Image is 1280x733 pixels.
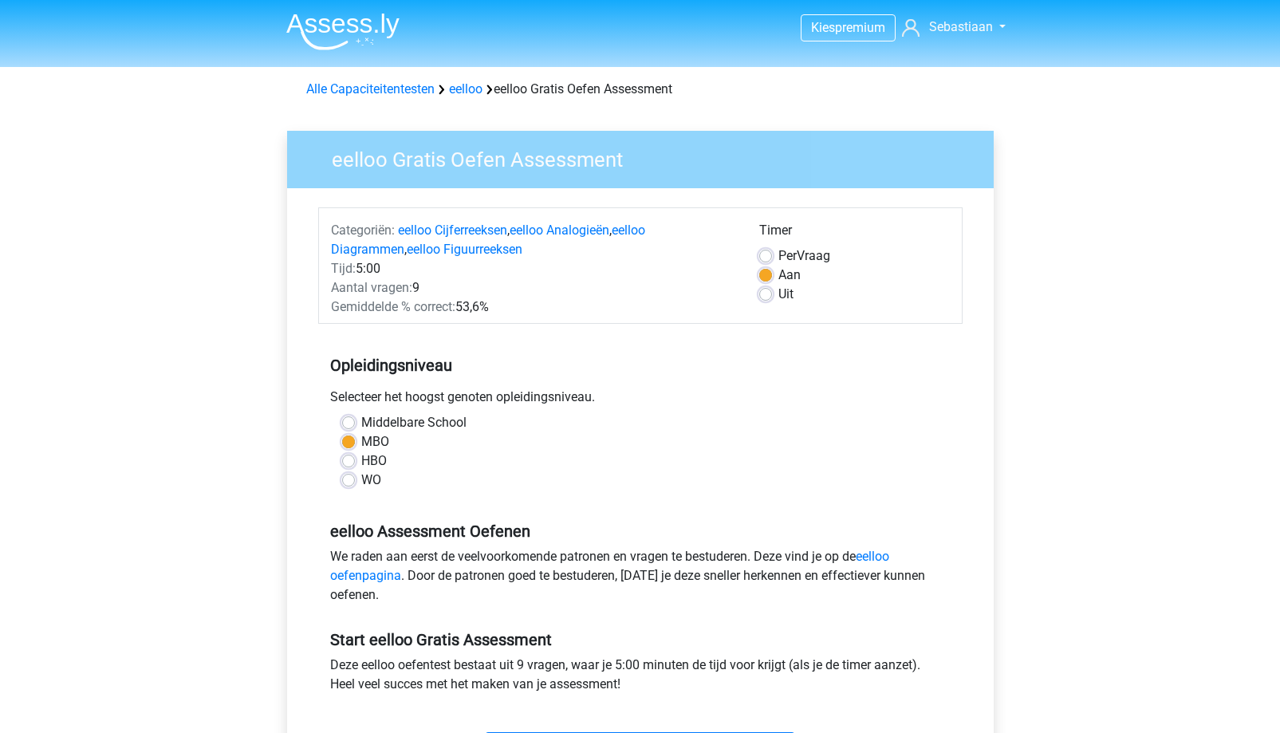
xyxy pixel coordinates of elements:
div: Selecteer het hoogst genoten opleidingsniveau. [318,388,963,413]
div: Timer [759,221,950,246]
div: 5:00 [319,259,747,278]
label: Vraag [778,246,830,266]
div: 9 [319,278,747,298]
a: Sebastiaan [896,18,1007,37]
span: Categoriën: [331,223,395,238]
span: Kies [811,20,835,35]
a: Alle Capaciteitentesten [306,81,435,97]
span: Gemiddelde % correct: [331,299,455,314]
h5: eelloo Assessment Oefenen [330,522,951,541]
label: Aan [778,266,801,285]
label: Middelbare School [361,413,467,432]
a: eelloo Figuurreeksen [407,242,522,257]
div: , , , [319,221,747,259]
span: Sebastiaan [929,19,993,34]
a: eelloo [449,81,482,97]
h5: Opleidingsniveau [330,349,951,381]
span: premium [835,20,885,35]
div: eelloo Gratis Oefen Assessment [300,80,981,99]
span: Aantal vragen: [331,280,412,295]
h3: eelloo Gratis Oefen Assessment [313,141,982,172]
label: Uit [778,285,794,304]
div: 53,6% [319,298,747,317]
label: HBO [361,451,387,471]
span: Tijd: [331,261,356,276]
span: Per [778,248,797,263]
a: eelloo Analogieën [510,223,609,238]
a: eelloo Cijferreeksen [398,223,507,238]
h5: Start eelloo Gratis Assessment [330,630,951,649]
img: Assessly [286,13,400,50]
a: Kiespremium [801,17,895,38]
div: We raden aan eerst de veelvoorkomende patronen en vragen te bestuderen. Deze vind je op de . Door... [318,547,963,611]
div: Deze eelloo oefentest bestaat uit 9 vragen, waar je 5:00 minuten de tijd voor krijgt (als je de t... [318,656,963,700]
label: WO [361,471,381,490]
label: MBO [361,432,389,451]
